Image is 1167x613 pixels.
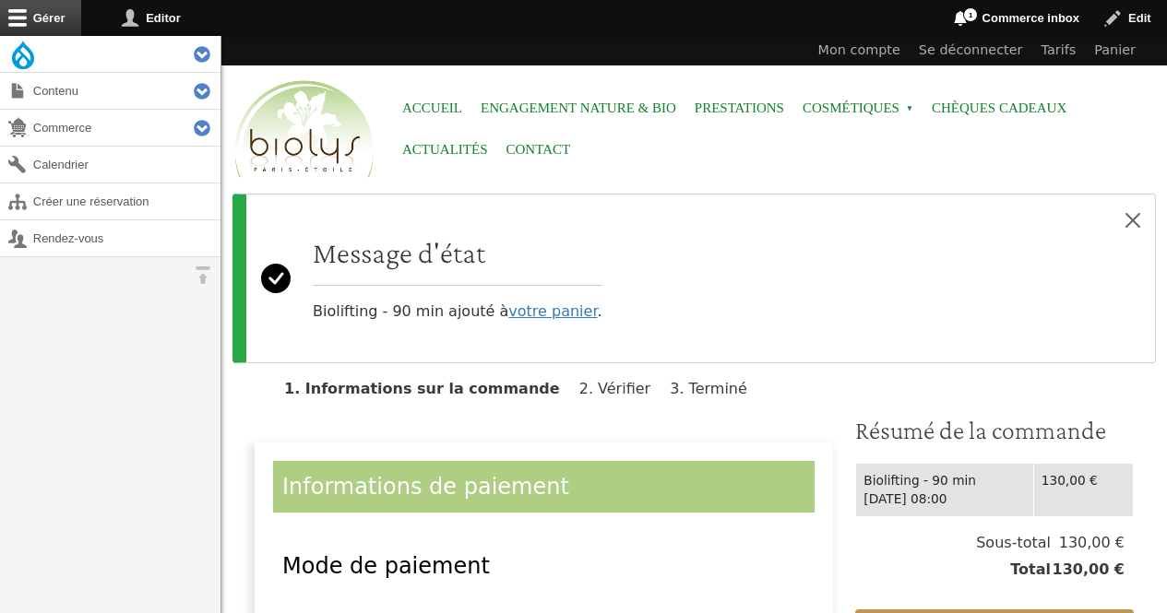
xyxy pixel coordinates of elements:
[1032,36,1086,65] a: Tarifs
[932,88,1066,129] a: Chèques cadeaux
[481,88,676,129] a: Engagement Nature & Bio
[1010,559,1051,581] span: Total
[963,7,978,22] span: 1
[282,474,569,500] span: Informations de paiement
[1111,195,1155,246] button: Close
[809,36,910,65] a: Mon compte
[976,532,1051,554] span: Sous-total
[282,553,490,579] span: Mode de paiement
[863,471,1025,490] div: Biolifting - 90 min
[1085,36,1145,65] a: Panier
[910,36,1032,65] a: Se déconnecter
[231,77,378,183] img: Accueil
[508,302,597,320] a: votre panier
[402,129,488,171] a: Actualités
[261,209,291,348] svg: Success:
[221,36,1167,194] header: Entête du site
[313,235,602,270] h2: Message d'état
[284,380,575,397] li: Informations sur la commande
[402,88,462,129] a: Accueil
[863,491,947,506] time: [DATE] 08:00
[185,257,220,293] button: Orientation horizontale
[803,88,913,129] span: Cosmétiques
[506,129,571,171] a: Contact
[1051,559,1125,581] span: 130,00 €
[1033,463,1133,516] td: 130,00 €
[579,380,665,397] li: Vérifier
[906,105,913,112] span: »
[313,235,602,323] div: Biolifting - 90 min ajouté à .
[695,88,784,129] a: Prestations
[855,415,1134,446] h3: Résumé de la commande
[232,194,1156,363] div: Message d'état
[1051,532,1125,554] span: 130,00 €
[670,380,762,397] li: Terminé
